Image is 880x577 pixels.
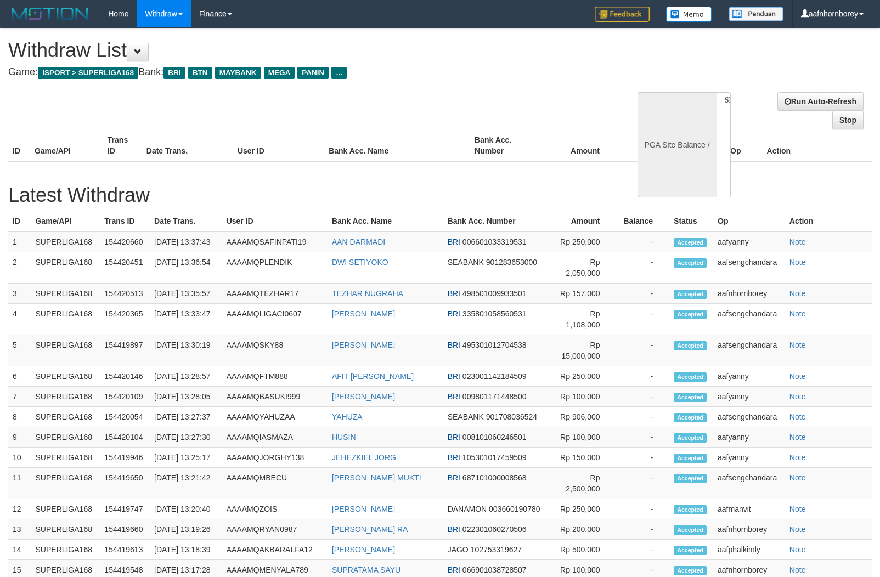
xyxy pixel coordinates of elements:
[726,130,762,161] th: Op
[789,258,806,267] a: Note
[462,341,527,349] span: 495301012704538
[332,433,356,442] a: HUSIN
[448,237,460,246] span: BRI
[785,211,872,231] th: Action
[462,372,527,381] span: 023001142184509
[448,453,460,462] span: BRI
[666,7,712,22] img: Button%20Memo.svg
[462,289,527,298] span: 498501009933501
[8,211,31,231] th: ID
[713,519,785,540] td: aafnhornborey
[470,130,543,161] th: Bank Acc. Number
[674,258,707,268] span: Accepted
[554,304,617,335] td: Rp 1,108,000
[554,519,617,540] td: Rp 200,000
[31,519,100,540] td: SUPERLIGA168
[38,67,138,79] span: ISPORT > SUPERLIGA168
[448,545,469,554] span: JAGO
[150,284,222,304] td: [DATE] 13:35:57
[763,130,872,161] th: Action
[617,211,670,231] th: Balance
[332,412,363,421] a: YAHUZA
[616,130,683,161] th: Balance
[31,427,100,448] td: SUPERLIGA168
[554,448,617,468] td: Rp 150,000
[150,231,222,252] td: [DATE] 13:37:43
[328,211,443,231] th: Bank Acc. Name
[150,427,222,448] td: [DATE] 13:27:30
[617,468,670,499] td: -
[222,366,328,387] td: AAAAMQFTM888
[31,499,100,519] td: SUPERLIGA168
[443,211,554,231] th: Bank Acc. Number
[617,540,670,560] td: -
[617,335,670,366] td: -
[617,407,670,427] td: -
[789,412,806,421] a: Note
[150,335,222,366] td: [DATE] 13:30:19
[150,448,222,468] td: [DATE] 13:25:17
[554,387,617,407] td: Rp 100,000
[713,231,785,252] td: aafyanny
[163,67,185,79] span: BRI
[31,407,100,427] td: SUPERLIGA168
[489,505,540,513] span: 003660190780
[674,433,707,443] span: Accepted
[222,427,328,448] td: AAAAMQIASMAZA
[332,309,395,318] a: [PERSON_NAME]
[554,284,617,304] td: Rp 157,000
[713,335,785,366] td: aafsengchandara
[789,453,806,462] a: Note
[462,309,527,318] span: 335801058560531
[100,335,150,366] td: 154419897
[554,366,617,387] td: Rp 250,000
[789,505,806,513] a: Note
[222,540,328,560] td: AAAAMQAKBARALFA12
[462,473,527,482] span: 687101000008568
[713,540,785,560] td: aafphalkimly
[8,499,31,519] td: 12
[713,499,785,519] td: aafmanvit
[8,468,31,499] td: 11
[8,67,576,78] h4: Game: Bank:
[8,519,31,540] td: 13
[595,7,650,22] img: Feedback.jpg
[674,525,707,535] span: Accepted
[789,473,806,482] a: Note
[331,67,346,79] span: ...
[332,525,408,534] a: [PERSON_NAME] RA
[674,310,707,319] span: Accepted
[100,284,150,304] td: 154420513
[617,304,670,335] td: -
[674,505,707,514] span: Accepted
[100,211,150,231] th: Trans ID
[789,309,806,318] a: Note
[462,392,527,401] span: 009801171448500
[324,130,470,161] th: Bank Acc. Name
[713,211,785,231] th: Op
[332,505,395,513] a: [PERSON_NAME]
[713,468,785,499] td: aafsengchandara
[713,407,785,427] td: aafsengchandara
[789,545,806,554] a: Note
[462,525,527,534] span: 022301060270506
[31,540,100,560] td: SUPERLIGA168
[789,565,806,574] a: Note
[617,366,670,387] td: -
[100,499,150,519] td: 154419747
[713,387,785,407] td: aafyanny
[617,427,670,448] td: -
[674,372,707,382] span: Accepted
[8,427,31,448] td: 9
[8,407,31,427] td: 8
[674,341,707,350] span: Accepted
[332,453,396,462] a: JEHEZKIEL JORG
[150,499,222,519] td: [DATE] 13:20:40
[222,231,328,252] td: AAAAMQSAFINPATI19
[462,237,527,246] span: 006601033319531
[674,474,707,483] span: Accepted
[31,284,100,304] td: SUPERLIGA168
[332,565,400,574] a: SUPRATAMA SAYU
[222,335,328,366] td: AAAAMQSKY88
[31,335,100,366] td: SUPERLIGA168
